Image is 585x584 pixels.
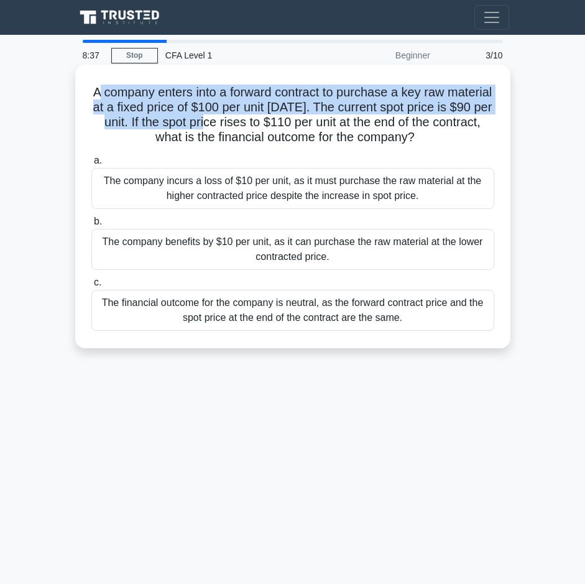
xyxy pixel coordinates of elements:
a: Stop [111,48,158,63]
div: 8:37 [75,43,111,68]
span: c. [94,277,101,287]
span: a. [94,155,102,165]
h5: A company enters into a forward contract to purchase a key raw material at a fixed price of $100 ... [90,85,495,146]
div: 3/10 [438,43,510,68]
div: The financial outcome for the company is neutral, as the forward contract price and the spot pric... [91,290,494,331]
div: The company incurs a loss of $10 per unit, as it must purchase the raw material at the higher con... [91,168,494,209]
button: Toggle navigation [474,5,509,30]
div: Beginner [329,43,438,68]
div: CFA Level 1 [158,43,329,68]
span: b. [94,216,102,226]
div: The company benefits by $10 per unit, as it can purchase the raw material at the lower contracted... [91,229,494,270]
